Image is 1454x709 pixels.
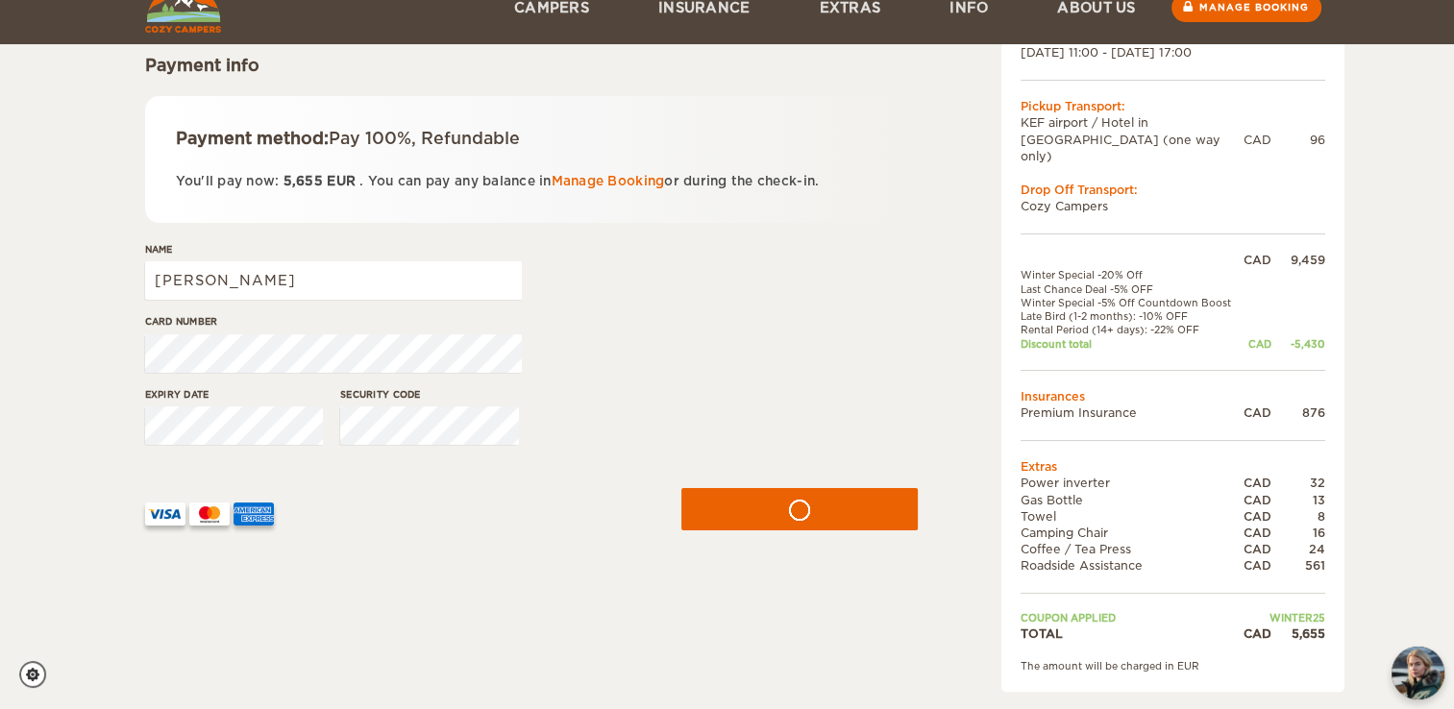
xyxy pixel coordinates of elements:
div: 32 [1271,475,1325,491]
td: Coupon applied [1021,611,1240,624]
div: CAD [1240,404,1271,421]
div: Drop Off Transport: [1021,182,1325,198]
td: Rental Period (14+ days): -22% OFF [1021,323,1240,336]
td: Last Chance Deal -5% OFF [1021,282,1240,296]
td: Gas Bottle [1021,492,1240,508]
div: 876 [1271,404,1325,421]
div: 96 [1271,132,1325,148]
div: 9,459 [1271,252,1325,268]
td: Roadside Assistance [1021,557,1240,574]
div: [DATE] 11:00 - [DATE] 17:00 [1021,44,1325,61]
td: Cozy Campers [1021,198,1325,214]
td: TOTAL [1021,625,1240,642]
div: 13 [1271,492,1325,508]
a: Cookie settings [19,661,59,688]
div: Pickup Transport: [1021,98,1325,114]
td: Late Bird (1-2 months): -10% OFF [1021,309,1240,323]
div: CAD [1240,525,1271,541]
div: Payment info [145,54,919,77]
div: -5,430 [1271,337,1325,351]
td: Camping Chair [1021,525,1240,541]
span: EUR [327,174,356,188]
div: CAD [1240,337,1271,351]
div: CAD [1240,252,1271,268]
td: Premium Insurance [1021,404,1240,421]
img: Freyja at Cozy Campers [1392,647,1444,699]
div: 8 [1271,508,1325,525]
label: Card number [145,314,522,329]
label: Name [145,242,522,257]
td: Power inverter [1021,475,1240,491]
td: Coffee / Tea Press [1021,541,1240,557]
div: 16 [1271,525,1325,541]
div: CAD [1244,132,1271,148]
td: Insurances [1021,388,1325,404]
a: Manage Booking [552,174,665,188]
img: AMEX [234,502,274,526]
div: 5,655 [1271,625,1325,642]
div: 24 [1271,541,1325,557]
img: VISA [145,502,185,526]
td: Winter Special -5% Off Countdown Boost [1021,296,1240,309]
div: CAD [1240,475,1271,491]
span: Pay 100%, Refundable [329,129,520,148]
div: Payment method: [176,127,888,150]
td: Extras [1021,458,1325,475]
label: Expiry date [145,387,324,402]
div: CAD [1240,492,1271,508]
img: mastercard [189,502,230,526]
td: Towel [1021,508,1240,525]
div: 561 [1271,557,1325,574]
label: Security code [340,387,519,402]
div: CAD [1240,541,1271,557]
td: KEF airport / Hotel in [GEOGRAPHIC_DATA] (one way only) [1021,114,1244,163]
div: CAD [1240,557,1271,574]
span: 5,655 [283,174,323,188]
td: Discount total [1021,337,1240,351]
div: The amount will be charged in EUR [1021,659,1325,672]
td: Winter Special -20% Off [1021,268,1240,281]
div: CAD [1240,508,1271,525]
div: CAD [1240,625,1271,642]
button: chat-button [1392,647,1444,699]
td: WINTER25 [1240,611,1325,624]
p: You'll pay now: . You can pay any balance in or during the check-in. [176,170,888,192]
